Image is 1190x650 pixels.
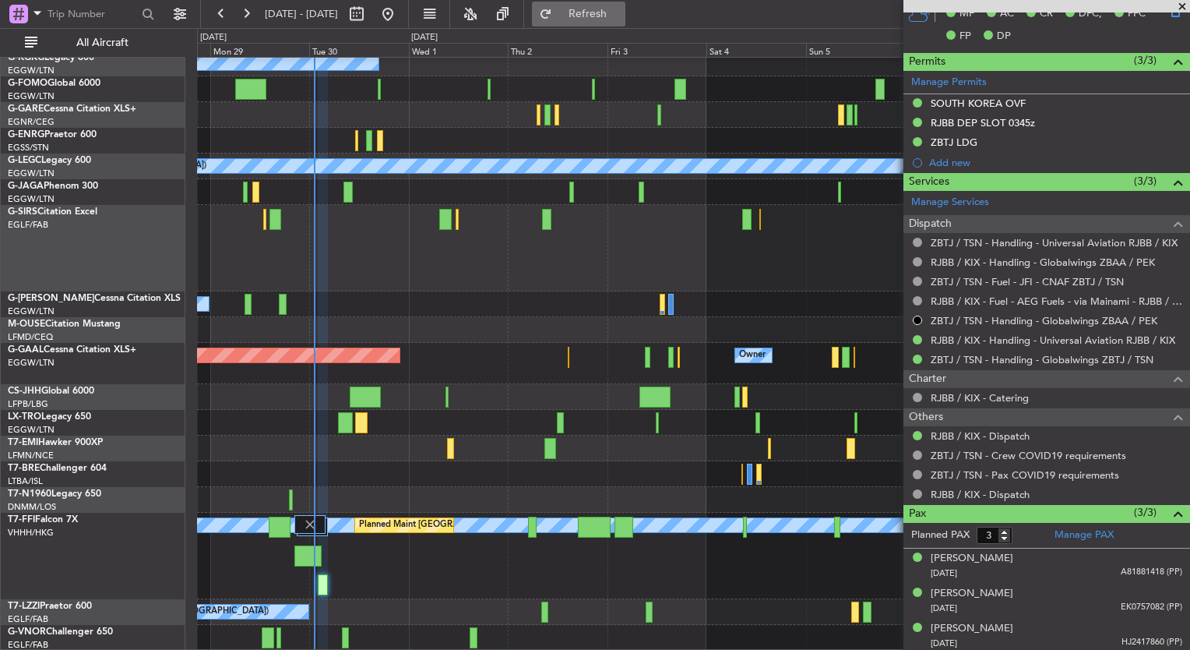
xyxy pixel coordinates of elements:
label: Planned PAX [911,528,970,543]
span: T7-FFI [8,515,35,525]
div: Sun 5 [806,43,905,57]
a: EGSS/STN [8,142,49,154]
a: G-VNORChallenger 650 [8,627,113,637]
span: DP [997,29,1011,44]
a: ZBTJ / TSN - Handling - Globalwings ZBTJ / TSN [931,353,1153,366]
a: G-ENRGPraetor 600 [8,130,97,140]
a: DNMM/LOS [8,501,56,513]
span: MF [959,6,974,22]
div: Planned Maint [GEOGRAPHIC_DATA] ([GEOGRAPHIC_DATA]) [359,514,604,537]
span: HJ2417860 (PP) [1121,636,1182,649]
span: [DATE] [931,638,957,649]
span: (3/3) [1134,504,1157,521]
span: CS-JHH [8,387,41,396]
a: G-SIRSCitation Excel [8,207,97,217]
a: ZBTJ / TSN - Fuel - JFI - CNAF ZBTJ / TSN [931,275,1124,288]
img: gray-close.svg [303,518,317,532]
div: Mon 29 [210,43,309,57]
span: Others [909,408,943,426]
span: LX-TRO [8,412,41,422]
a: T7-EMIHawker 900XP [8,438,103,447]
div: RJBB DEP SLOT 0345z [931,116,1035,129]
a: RJBB / KIX - Fuel - AEG Fuels - via Mainami - RJBB / KIX [931,295,1182,308]
a: EGGW/LTN [8,65,55,76]
a: LFMD/CEQ [8,331,53,343]
a: LFMN/NCE [8,450,54,461]
span: T7-EMI [8,438,38,447]
div: Owner [739,344,766,367]
span: Services [909,173,949,191]
span: G-GARE [8,104,44,114]
a: G-LEGCLegacy 600 [8,156,91,165]
span: Refresh [555,9,621,19]
span: AC [1000,6,1014,22]
span: G-GAAL [8,345,44,355]
a: ZBTJ / TSN - Crew COVID19 requirements [931,449,1126,462]
span: [DATE] - [DATE] [265,7,338,21]
span: [DATE] [931,567,957,579]
a: ZBTJ / TSN - Pax COVID19 requirements [931,468,1119,482]
a: G-FOMOGlobal 6000 [8,79,100,88]
a: M-OUSECitation Mustang [8,320,121,329]
a: RJBB / KIX - Handling - Universal Aviation RJBB / KIX [931,334,1175,347]
span: M-OUSE [8,320,45,329]
span: Dispatch [909,215,952,233]
div: [PERSON_NAME] [931,586,1013,602]
div: SOUTH KOREA OVF [931,97,1026,110]
span: (3/3) [1134,52,1157,69]
a: T7-FFIFalcon 7X [8,515,78,525]
div: ZBTJ LDG [931,136,977,149]
span: G-ENRG [8,130,44,140]
span: G-FOMO [8,79,48,88]
span: EK0757082 (PP) [1121,601,1182,614]
a: RJBB / KIX - Catering [931,391,1029,404]
a: VHHH/HKG [8,527,54,539]
input: Trip Number [48,2,137,26]
span: A81881418 (PP) [1121,566,1182,579]
div: Tue 30 [309,43,408,57]
a: ZBTJ / TSN - Handling - Globalwings ZBAA / PEK [931,314,1157,327]
a: LTBA/ISL [8,475,43,487]
a: G-[PERSON_NAME]Cessna Citation XLS [8,294,181,303]
span: G-[PERSON_NAME] [8,294,94,303]
span: Permits [909,53,945,71]
a: EGNR/CEG [8,116,55,128]
button: All Aircraft [17,30,169,55]
span: G-JAGA [8,182,44,191]
a: T7-LZZIPraetor 600 [8,602,92,611]
div: Add new [929,156,1182,169]
a: RJBB / KIX - Dispatch [931,429,1030,443]
span: G-VNOR [8,627,46,637]
a: Manage PAX [1054,528,1114,543]
div: Sat 4 [706,43,805,57]
a: EGGW/LTN [8,193,55,205]
span: Pax [909,505,926,523]
a: ZBTJ / TSN - Handling - Universal Aviation RJBB / KIX [931,236,1178,249]
div: Fri 3 [607,43,706,57]
div: [DATE] [411,31,438,44]
span: G-SIRS [8,207,37,217]
a: G-GARECessna Citation XLS+ [8,104,136,114]
a: T7-BREChallenger 604 [8,464,107,473]
a: EGGW/LTN [8,357,55,369]
a: LFPB/LBG [8,398,48,410]
div: Thu 2 [508,43,607,57]
a: EGLF/FAB [8,613,48,625]
a: RJBB / KIX - Handling - Globalwings ZBAA / PEK [931,256,1155,269]
div: Wed 1 [409,43,508,57]
a: EGGW/LTN [8,306,55,317]
a: EGLF/FAB [8,219,48,231]
span: T7-N1960 [8,489,51,499]
div: [PERSON_NAME] [931,551,1013,567]
a: G-JAGAPhenom 300 [8,182,98,191]
span: T7-BRE [8,464,40,473]
span: [DATE] [931,602,957,614]
button: Refresh [532,2,625,26]
a: RJBB / KIX - Dispatch [931,488,1030,501]
span: Charter [909,370,946,388]
span: FFC [1128,6,1146,22]
span: (3/3) [1134,173,1157,189]
span: G-KGKG [8,53,44,62]
span: FP [959,29,971,44]
span: T7-LZZI [8,602,40,611]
